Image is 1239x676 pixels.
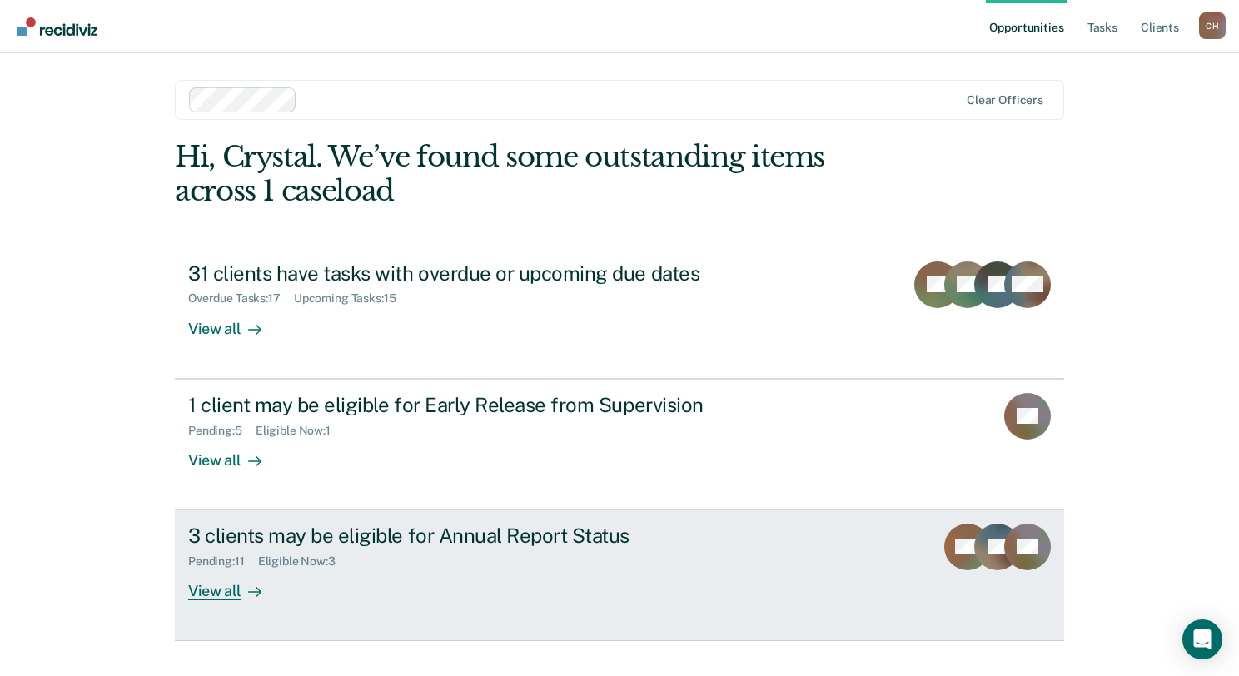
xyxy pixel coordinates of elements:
[258,554,349,569] div: Eligible Now : 3
[1182,619,1222,659] div: Open Intercom Messenger
[188,554,258,569] div: Pending : 11
[188,261,773,286] div: 31 clients have tasks with overdue or upcoming due dates
[188,424,256,438] div: Pending : 5
[188,393,773,417] div: 1 client may be eligible for Early Release from Supervision
[188,569,281,601] div: View all
[188,437,281,470] div: View all
[188,524,773,548] div: 3 clients may be eligible for Annual Report Status
[1199,12,1226,39] div: C H
[967,93,1043,107] div: Clear officers
[17,17,97,36] img: Recidiviz
[294,291,410,306] div: Upcoming Tasks : 15
[175,248,1064,379] a: 31 clients have tasks with overdue or upcoming due datesOverdue Tasks:17Upcoming Tasks:15View all
[188,306,281,338] div: View all
[175,140,886,208] div: Hi, Crystal. We’ve found some outstanding items across 1 caseload
[188,291,294,306] div: Overdue Tasks : 17
[175,510,1064,641] a: 3 clients may be eligible for Annual Report StatusPending:11Eligible Now:3View all
[256,424,344,438] div: Eligible Now : 1
[1199,12,1226,39] button: Profile dropdown button
[175,379,1064,510] a: 1 client may be eligible for Early Release from SupervisionPending:5Eligible Now:1View all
